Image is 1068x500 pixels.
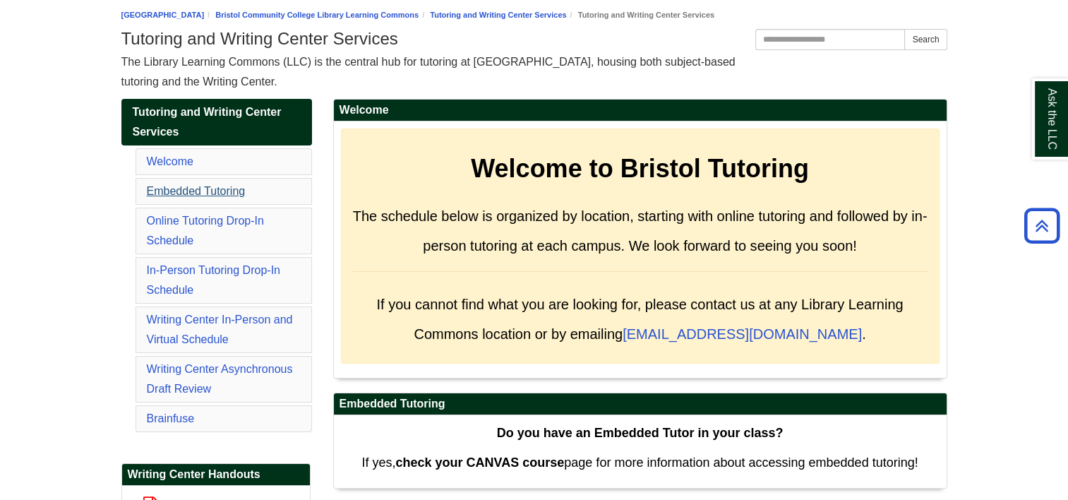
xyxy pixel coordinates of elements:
h2: Welcome [334,100,947,121]
nav: breadcrumb [121,8,947,22]
span: If you cannot find what you are looking for, please contact us at any Library Learning Commons lo... [376,297,903,342]
span: Tutoring and Writing Center Services [133,106,282,138]
a: Brainfuse [147,412,195,424]
a: Back to Top [1019,216,1064,235]
span: The schedule below is organized by location, starting with online tutoring and followed by in-per... [353,208,928,254]
li: Tutoring and Writing Center Services [567,8,714,22]
a: Writing Center Asynchronous Draft Review [147,363,293,395]
a: [GEOGRAPHIC_DATA] [121,11,205,19]
strong: Do you have an Embedded Tutor in your class? [497,426,784,440]
button: Search [904,29,947,50]
span: The Library Learning Commons (LLC) is the central hub for tutoring at [GEOGRAPHIC_DATA], housing ... [121,56,736,88]
a: Embedded Tutoring [147,185,246,197]
a: In-Person Tutoring Drop-In Schedule [147,264,280,296]
a: Bristol Community College Library Learning Commons [215,11,419,19]
a: Tutoring and Writing Center Services [121,99,312,145]
span: If yes, page for more information about accessing embedded tutoring! [361,456,918,470]
strong: check your CANVAS course [395,456,564,470]
h2: Writing Center Handouts [122,464,310,486]
a: Online Tutoring Drop-In Schedule [147,215,264,246]
h2: Embedded Tutoring [334,393,947,415]
a: [EMAIL_ADDRESS][DOMAIN_NAME] [623,326,862,342]
a: Welcome [147,155,193,167]
a: Writing Center In-Person and Virtual Schedule [147,314,293,345]
h1: Tutoring and Writing Center Services [121,29,947,49]
strong: Welcome to Bristol Tutoring [471,154,809,183]
a: Tutoring and Writing Center Services [430,11,566,19]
